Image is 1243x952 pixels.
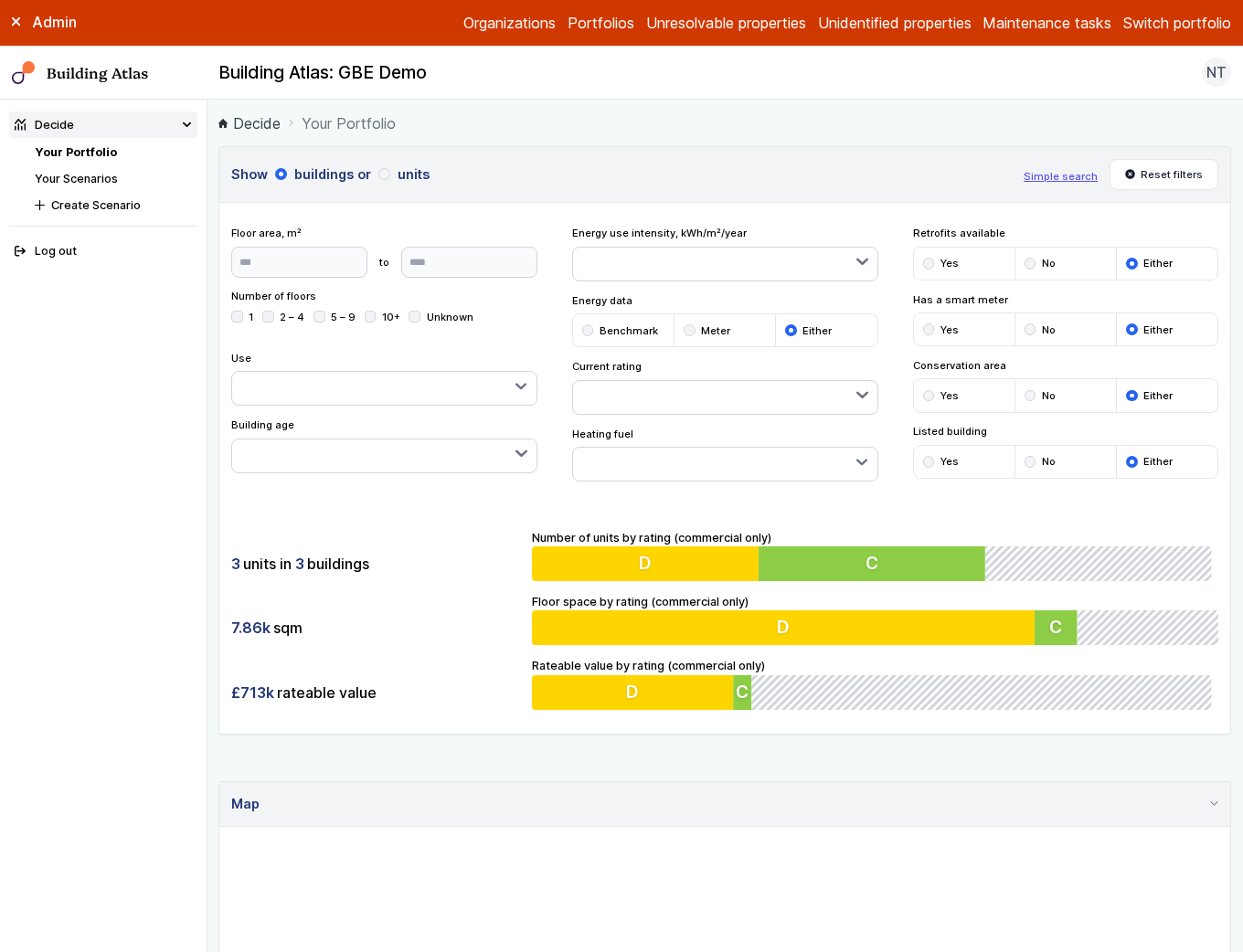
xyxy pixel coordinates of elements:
[231,554,240,574] span: 3
[572,427,877,482] div: Heating fuel
[568,12,634,34] a: Portfolios
[913,226,1218,240] span: Retrofits available
[231,675,520,710] div: rateable value
[231,618,271,638] span: 7.86k
[1035,610,1078,645] button: C
[231,289,537,338] div: Number of floors
[218,112,281,134] a: Decide
[231,247,537,278] form: to
[231,682,274,703] span: £713k
[29,192,197,218] button: Create Scenario
[572,359,877,415] div: Current rating
[532,610,1035,645] button: D
[532,675,736,710] button: D
[12,61,36,85] img: main-0bbd2752.svg
[218,61,427,85] h2: Building Atlas: GBE Demo
[913,292,1218,307] span: Has a smart meter
[1123,12,1231,34] button: Switch portfolio
[35,145,117,159] a: Your Portfolio
[231,418,537,473] div: Building age
[627,681,640,703] span: D
[1202,58,1231,87] button: NT
[532,546,760,581] button: D
[777,617,790,639] span: D
[1024,169,1098,184] button: Simple search
[1050,617,1063,639] span: C
[231,164,1012,185] h3: Show
[231,546,520,581] div: units in buildings
[532,593,1218,646] div: Floor space by rating (commercial only)
[913,424,1218,439] span: Listed building
[231,610,520,645] div: sqm
[532,529,1218,582] div: Number of units by rating (commercial only)
[646,12,806,34] a: Unresolvable properties
[572,293,877,348] div: Energy data
[15,116,74,133] div: Decide
[983,12,1111,34] a: Maintenance tasks
[295,554,304,574] span: 3
[532,657,1218,710] div: Rateable value by rating (commercial only)
[35,172,118,185] a: Your Scenarios
[761,546,990,581] button: C
[9,111,197,138] summary: Decide
[219,782,1230,827] summary: Map
[1206,61,1227,83] span: NT
[9,238,197,265] button: Log out
[640,552,653,574] span: D
[302,112,396,134] span: Your Portfolio
[736,675,754,710] button: C
[231,226,537,277] div: Floor area, m²
[463,12,556,34] a: Organizations
[818,12,972,34] a: Unidentified properties
[231,351,537,407] div: Use
[572,226,877,281] div: Energy use intensity, kWh/m²/year
[738,681,751,703] span: C
[1110,159,1219,190] button: Reset filters
[913,358,1218,373] span: Conservation area
[869,552,882,574] span: C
